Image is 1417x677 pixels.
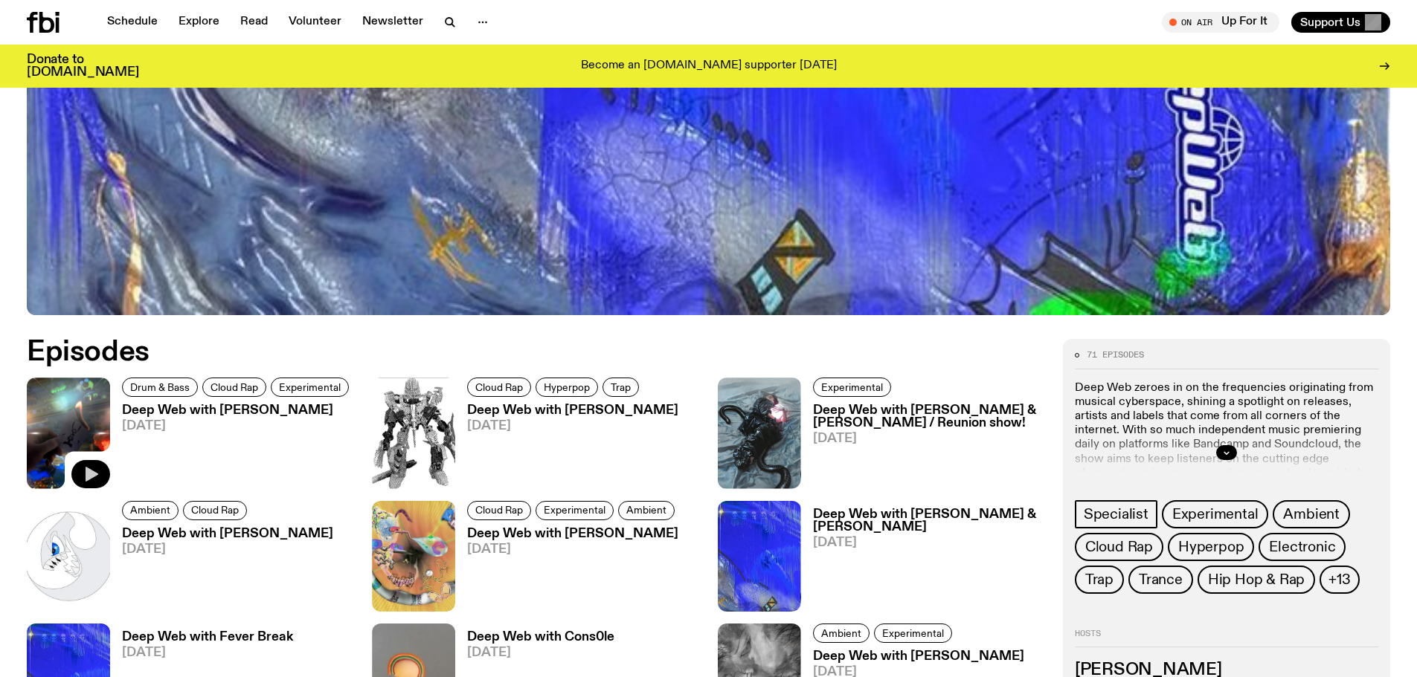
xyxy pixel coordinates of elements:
[455,528,679,612] a: Deep Web with [PERSON_NAME][DATE]
[1075,629,1378,647] h2: Hosts
[271,378,349,397] a: Experimental
[27,54,139,79] h3: Donate to [DOMAIN_NAME]
[1283,506,1340,522] span: Ambient
[467,543,679,556] span: [DATE]
[801,404,1045,488] a: Deep Web with [PERSON_NAME] & [PERSON_NAME] / Reunion show![DATE]
[1208,571,1305,588] span: Hip Hop & Rap
[1084,506,1148,522] span: Specialist
[110,404,353,488] a: Deep Web with [PERSON_NAME][DATE]
[813,508,1045,534] h3: Deep Web with [PERSON_NAME] & [PERSON_NAME]
[1269,539,1335,555] span: Electronic
[544,382,590,393] span: Hyperpop
[813,404,1045,430] h3: Deep Web with [PERSON_NAME] & [PERSON_NAME] / Reunion show!
[98,12,167,33] a: Schedule
[718,501,801,612] img: An abstract artwork, in bright blue with amorphous shapes, illustrated shimmers and small drawn c...
[1085,571,1114,588] span: Trap
[122,378,198,397] a: Drum & Bass
[1087,351,1144,359] span: 71 episodes
[821,382,883,393] span: Experimental
[122,404,353,417] h3: Deep Web with [PERSON_NAME]
[475,505,523,516] span: Cloud Rap
[191,505,239,516] span: Cloud Rap
[874,623,952,643] a: Experimental
[27,339,930,366] h2: Episodes
[536,378,598,397] a: Hyperpop
[1300,16,1360,29] span: Support Us
[1075,533,1163,561] a: Cloud Rap
[581,59,837,73] p: Become an [DOMAIN_NAME] supporter [DATE]
[183,501,247,520] a: Cloud Rap
[130,505,170,516] span: Ambient
[813,537,1045,549] span: [DATE]
[467,404,678,417] h3: Deep Web with [PERSON_NAME]
[626,505,666,516] span: Ambient
[1259,533,1346,561] a: Electronic
[1162,500,1269,528] a: Experimental
[1172,506,1259,522] span: Experimental
[611,382,631,393] span: Trap
[813,623,870,643] a: Ambient
[122,528,333,540] h3: Deep Web with [PERSON_NAME]
[801,508,1045,612] a: Deep Web with [PERSON_NAME] & [PERSON_NAME][DATE]
[231,12,277,33] a: Read
[1178,539,1244,555] span: Hyperpop
[170,12,228,33] a: Explore
[202,378,266,397] a: Cloud Rap
[467,631,614,644] h3: Deep Web with Cons0le
[122,420,353,433] span: [DATE]
[544,505,605,516] span: Experimental
[122,647,293,659] span: [DATE]
[1139,571,1183,588] span: Trance
[1075,500,1157,528] a: Specialist
[1273,500,1350,528] a: Ambient
[1075,381,1378,496] p: Deep Web zeroes in on the frequencies originating from musical cyberspace, shining a spotlight on...
[1328,571,1350,588] span: +13
[122,501,179,520] a: Ambient
[467,501,531,520] a: Cloud Rap
[1320,566,1359,594] button: +13
[279,382,341,393] span: Experimental
[475,382,523,393] span: Cloud Rap
[467,378,531,397] a: Cloud Rap
[455,404,678,488] a: Deep Web with [PERSON_NAME][DATE]
[1085,539,1153,555] span: Cloud Rap
[110,528,333,612] a: Deep Web with [PERSON_NAME][DATE]
[1075,566,1124,594] a: Trap
[1168,533,1254,561] a: Hyperpop
[122,543,333,556] span: [DATE]
[618,501,675,520] a: Ambient
[467,420,678,433] span: [DATE]
[603,378,639,397] a: Trap
[813,433,1045,445] span: [DATE]
[536,501,614,520] a: Experimental
[280,12,350,33] a: Volunteer
[122,631,293,644] h3: Deep Web with Fever Break
[130,382,190,393] span: Drum & Bass
[1291,12,1390,33] button: Support Us
[1162,12,1279,33] button: On AirUp For It
[1198,566,1315,594] a: Hip Hop & Rap
[813,650,1024,663] h3: Deep Web with [PERSON_NAME]
[813,378,891,397] a: Experimental
[467,647,614,659] span: [DATE]
[467,528,679,540] h3: Deep Web with [PERSON_NAME]
[882,627,944,638] span: Experimental
[1128,566,1193,594] a: Trance
[353,12,432,33] a: Newsletter
[211,382,258,393] span: Cloud Rap
[821,627,861,638] span: Ambient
